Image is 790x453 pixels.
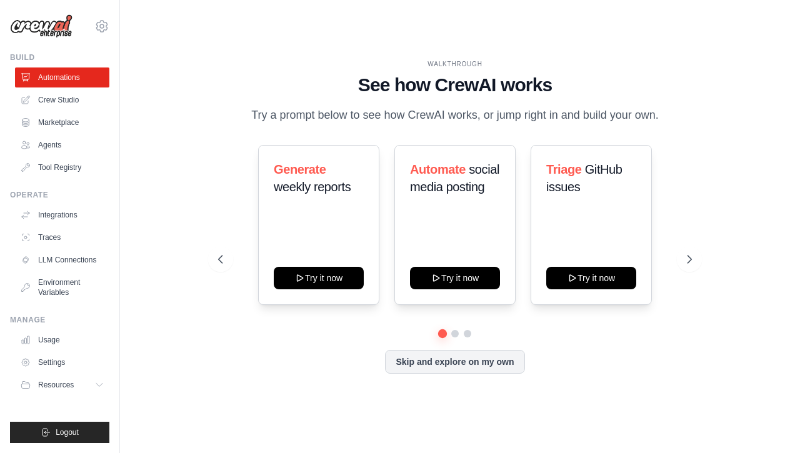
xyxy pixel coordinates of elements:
[15,67,109,87] a: Automations
[546,162,582,176] span: Triage
[546,162,622,194] span: GitHub issues
[10,315,109,325] div: Manage
[274,267,364,289] button: Try it now
[15,227,109,247] a: Traces
[15,135,109,155] a: Agents
[245,106,665,124] p: Try a prompt below to see how CrewAI works, or jump right in and build your own.
[10,190,109,200] div: Operate
[410,267,500,289] button: Try it now
[10,14,72,38] img: Logo
[546,267,636,289] button: Try it now
[15,90,109,110] a: Crew Studio
[15,112,109,132] a: Marketplace
[15,330,109,350] a: Usage
[15,375,109,395] button: Resources
[10,52,109,62] div: Build
[274,162,326,176] span: Generate
[410,162,499,194] span: social media posting
[218,74,692,96] h1: See how CrewAI works
[15,250,109,270] a: LLM Connections
[218,59,692,69] div: WALKTHROUGH
[38,380,74,390] span: Resources
[410,162,466,176] span: Automate
[274,180,351,194] span: weekly reports
[15,205,109,225] a: Integrations
[15,272,109,302] a: Environment Variables
[10,422,109,443] button: Logout
[385,350,524,374] button: Skip and explore on my own
[15,352,109,372] a: Settings
[15,157,109,177] a: Tool Registry
[56,427,79,437] span: Logout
